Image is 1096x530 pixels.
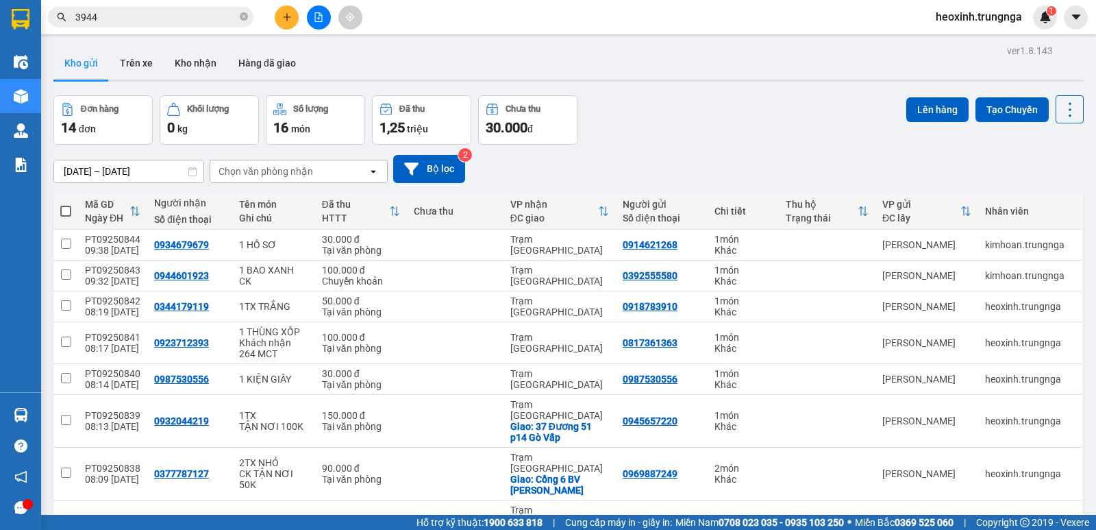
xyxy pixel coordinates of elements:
div: 1 món [714,296,772,306]
div: Người nhận [154,197,225,208]
div: 09:32 [DATE] [85,276,140,287]
div: 0923712393 [154,337,209,348]
div: VP gửi [882,199,960,210]
div: 1 món [714,332,772,343]
button: Đơn hàng14đơn [53,95,153,145]
div: Tại văn phòng [322,379,400,390]
div: 90.000 đ [322,463,400,474]
div: Trạm [GEOGRAPHIC_DATA] [510,332,609,354]
sup: 1 [1047,6,1056,16]
div: Trạm [GEOGRAPHIC_DATA] [510,368,609,390]
div: kimhoan.trungnga [985,239,1075,250]
div: 0817361363 [623,337,677,348]
div: heoxinh.trungnga [985,374,1075,385]
div: Đã thu [322,199,389,210]
div: [PERSON_NAME] [882,374,971,385]
span: 16 [273,119,288,136]
span: 1,25 [379,119,405,136]
span: đ [527,123,533,134]
div: 0987530556 [623,374,677,385]
strong: 0708 023 035 - 0935 103 250 [719,517,844,528]
button: Trên xe [109,47,164,80]
div: Số điện thoại [154,214,225,225]
div: 30.000 đ [322,234,400,245]
span: kg [177,123,188,134]
span: ⚪️ [847,520,851,525]
span: 0918783910 [5,45,81,60]
div: PT09250844 [85,234,140,245]
span: [PERSON_NAME] [5,27,103,43]
span: search [57,12,66,22]
div: Tên món [239,199,308,210]
div: Nhân viên [985,206,1075,217]
span: close-circle [240,11,248,24]
div: VP nhận [510,199,598,210]
div: Người gửi [623,199,701,210]
img: warehouse-icon [14,123,28,138]
th: Toggle SortBy [78,193,147,230]
span: 0 [167,119,175,136]
span: món [291,123,310,134]
p: Gửi: [5,14,103,43]
span: Chưa thu: [117,85,172,100]
div: Khác [714,474,772,485]
button: Bộ lọc [393,155,465,183]
span: 14 [61,119,76,136]
div: Đơn hàng [81,104,119,114]
span: 30.000 [486,119,527,136]
div: Khác [714,276,772,287]
div: 1 THÙNG XỐP [239,326,308,337]
button: caret-down [1064,5,1088,29]
div: 50.000 đ [322,296,400,306]
div: 1 món [714,368,772,379]
span: Thu hộ: [5,101,48,117]
span: đơn [79,123,96,134]
div: PT09250839 [85,410,140,421]
div: 09:38 [DATE] [85,245,140,256]
div: heoxinh.trungnga [985,337,1075,348]
div: 1 món [714,234,772,245]
button: Khối lượng0kg [160,95,259,145]
span: Miền Bắc [855,515,954,530]
div: CK TẬN NƠI 50K [239,468,308,490]
div: heoxinh.trungnga [985,301,1075,312]
div: Tại văn phòng [322,421,400,432]
div: kimhoan.trungnga [985,270,1075,281]
div: 0932044219 [154,415,209,426]
div: Trạm [GEOGRAPHIC_DATA] [510,399,609,421]
span: Miền Nam [675,515,844,530]
div: 2TX NHỎ [239,457,308,468]
div: 1 KIỆN GIẤY [239,374,308,385]
div: 0918783910 [623,301,677,312]
div: 0344179119 [154,301,209,312]
button: Kho gửi [53,47,109,80]
div: 1TX TRẮNG [239,301,308,312]
div: 0914621268 [623,239,677,250]
div: ver 1.8.143 [1007,43,1053,58]
div: 08:09 [DATE] [85,474,140,485]
button: Lên hàng [906,97,969,122]
span: Trạm [GEOGRAPHIC_DATA] [105,8,227,38]
div: Khách nhận 264 MCT [239,337,308,359]
th: Toggle SortBy [503,193,616,230]
div: Chưa thu [506,104,540,114]
div: Ghi chú [239,213,308,224]
div: Trạm [GEOGRAPHIC_DATA] [510,265,609,287]
span: Cung cấp máy in - giấy in: [565,515,672,530]
div: Tại văn phòng [322,306,400,317]
span: 1 [1049,6,1054,16]
div: Tại văn phòng [322,343,400,354]
div: Chọn văn phòng nhận [219,165,313,178]
div: Khác [714,306,772,317]
span: question-circle [14,439,27,453]
img: warehouse-icon [14,89,28,104]
div: 0377787127 [154,468,209,479]
div: 08:19 [DATE] [85,306,140,317]
span: copyright [1020,518,1030,527]
div: HTTT [322,213,389,224]
div: ĐC giao [510,213,598,224]
input: Tìm tên, số ĐT hoặc mã đơn [75,10,237,25]
th: Toggle SortBy [315,193,407,230]
span: 0 [149,101,156,117]
div: PT09250843 [85,265,140,276]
